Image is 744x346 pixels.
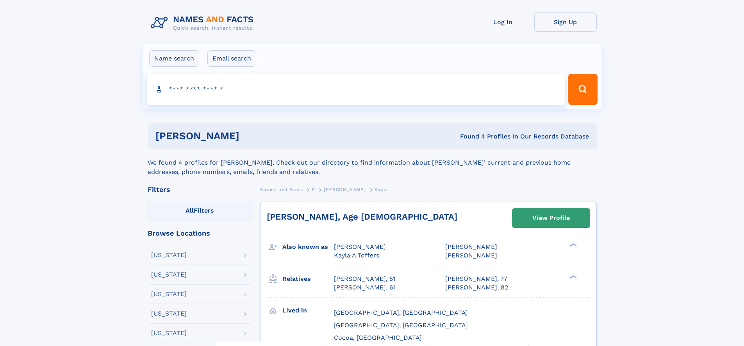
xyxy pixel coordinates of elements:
[324,187,366,192] span: [PERSON_NAME]
[534,12,597,32] a: Sign Up
[282,240,334,254] h3: Also known as
[312,187,315,192] span: S
[151,311,187,317] div: [US_STATE]
[149,50,199,67] label: Name search
[312,185,315,194] a: S
[350,132,589,141] div: Found 4 Profiles In Our Records Database
[282,304,334,317] h3: Lived in
[334,252,379,259] span: Kayla A Toffers
[445,243,497,250] span: [PERSON_NAME]
[532,209,570,227] div: View Profile
[207,50,256,67] label: Email search
[147,74,565,105] input: search input
[568,243,577,248] div: ❯
[568,74,597,105] button: Search Button
[324,185,366,194] a: [PERSON_NAME]
[148,186,252,193] div: Filters
[151,252,187,258] div: [US_STATE]
[334,283,396,292] a: [PERSON_NAME], 61
[155,131,350,141] h1: [PERSON_NAME]
[260,185,303,194] a: Names and Facts
[334,334,422,341] span: Cocoa, [GEOGRAPHIC_DATA]
[267,212,457,222] a: [PERSON_NAME], Age [DEMOGRAPHIC_DATA]
[472,12,534,32] a: Log In
[148,202,252,220] label: Filters
[148,12,260,34] img: Logo Names and Facts
[334,243,386,250] span: [PERSON_NAME]
[445,283,508,292] a: [PERSON_NAME], 82
[334,321,468,329] span: [GEOGRAPHIC_DATA], [GEOGRAPHIC_DATA]
[151,291,187,297] div: [US_STATE]
[334,275,395,283] a: [PERSON_NAME], 51
[148,230,252,237] div: Browse Locations
[375,187,388,192] span: Kayla
[512,209,590,227] a: View Profile
[148,149,597,177] div: We found 4 profiles for [PERSON_NAME]. Check out our directory to find information about [PERSON_...
[445,252,497,259] span: [PERSON_NAME]
[334,309,468,316] span: [GEOGRAPHIC_DATA], [GEOGRAPHIC_DATA]
[151,271,187,278] div: [US_STATE]
[186,207,194,214] span: All
[568,274,577,279] div: ❯
[282,272,334,286] h3: Relatives
[151,330,187,336] div: [US_STATE]
[445,275,507,283] a: [PERSON_NAME], 77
